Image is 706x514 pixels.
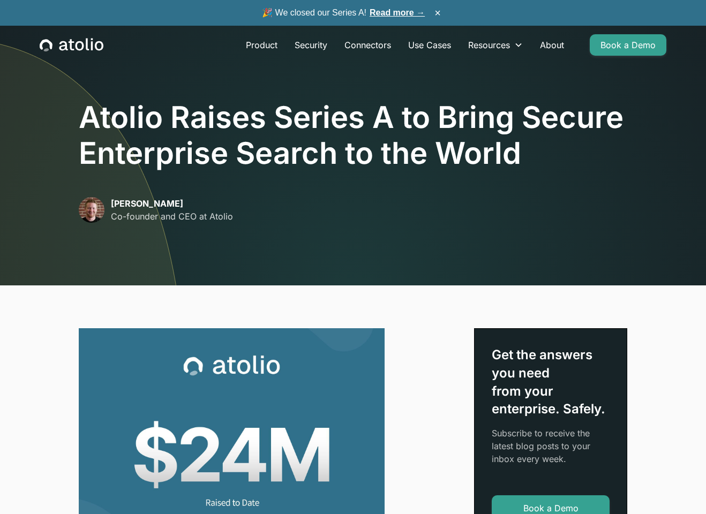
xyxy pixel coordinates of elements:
[111,210,233,223] p: Co-founder and CEO at Atolio
[370,8,425,17] a: Read more →
[492,346,610,418] div: Get the answers you need from your enterprise. Safely.
[237,34,286,56] a: Product
[590,34,666,56] a: Book a Demo
[286,34,336,56] a: Security
[262,6,425,19] span: 🎉 We closed our Series A!
[400,34,460,56] a: Use Cases
[40,38,103,52] a: home
[531,34,573,56] a: About
[431,7,444,19] button: ×
[468,39,510,51] div: Resources
[336,34,400,56] a: Connectors
[492,427,610,465] p: Subscribe to receive the latest blog posts to your inbox every week.
[111,197,233,210] p: [PERSON_NAME]
[460,34,531,56] div: Resources
[79,100,627,171] h1: Atolio Raises Series A to Bring Secure Enterprise Search to the World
